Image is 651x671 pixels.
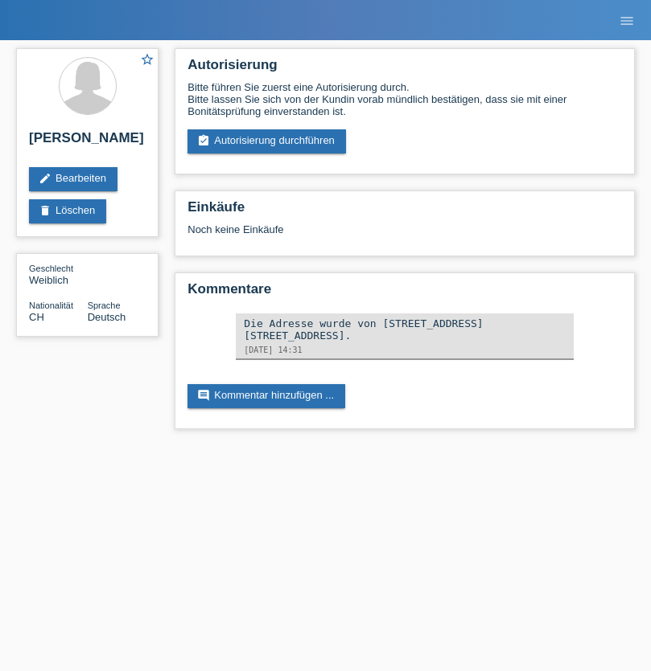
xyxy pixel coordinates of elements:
span: Sprache [88,301,121,310]
i: menu [619,13,635,29]
a: editBearbeiten [29,167,117,191]
i: assignment_turned_in [197,134,210,147]
a: menu [611,15,643,25]
span: Geschlecht [29,264,73,273]
span: Nationalität [29,301,73,310]
div: [DATE] 14:31 [244,346,566,354]
h2: Einkäufe [187,199,622,223]
a: assignment_turned_inAutorisierung durchführen [187,129,346,153]
h2: [PERSON_NAME] [29,130,146,154]
h2: Kommentare [187,281,622,305]
span: Schweiz [29,311,44,323]
div: Noch keine Einkäufe [187,223,622,248]
i: comment [197,389,210,402]
i: edit [39,172,52,185]
a: deleteLöschen [29,199,106,223]
a: commentKommentar hinzufügen ... [187,384,345,408]
div: Bitte führen Sie zuerst eine Autorisierung durch. Bitte lassen Sie sich von der Kundin vorab münd... [187,81,622,117]
h2: Autorisierung [187,57,622,81]
div: Die Adresse wurde von [STREET_ADDRESS] [STREET_ADDRESS]. [244,317,566,342]
a: star_border [140,52,155,69]
div: Weiblich [29,262,88,286]
i: star_border [140,52,155,67]
span: Deutsch [88,311,126,323]
i: delete [39,204,52,217]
